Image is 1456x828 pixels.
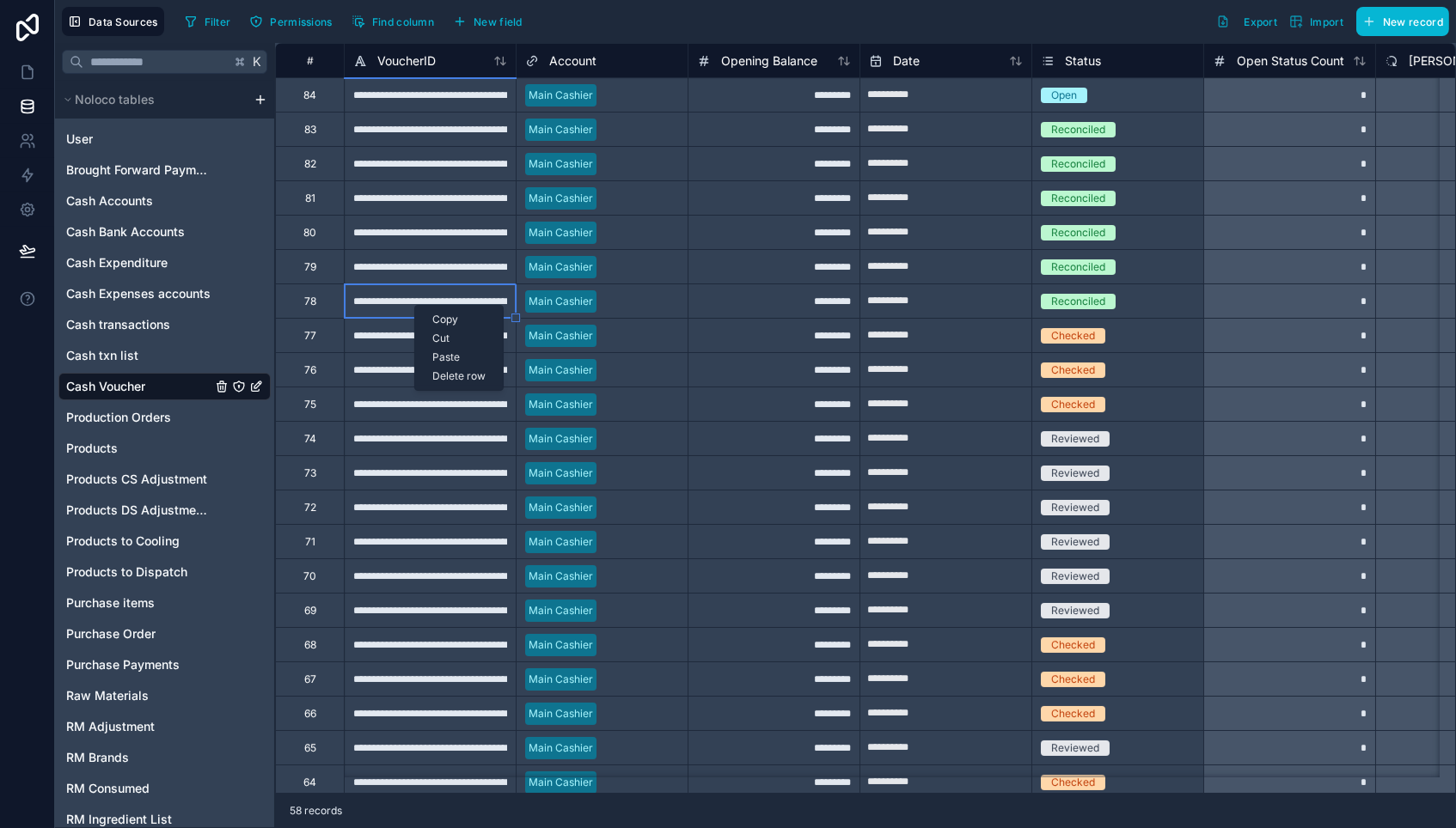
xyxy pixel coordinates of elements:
[1051,672,1095,687] div: Checked
[1349,7,1449,36] a: New record
[289,54,331,67] div: #
[1051,775,1095,790] div: Checked
[1210,7,1283,36] button: Export
[529,534,593,550] div: Main Cashier
[304,295,316,308] div: 78
[529,397,593,412] div: Main Cashier
[1051,122,1105,137] div: Reconciled
[529,191,593,206] div: Main Cashier
[1051,534,1099,550] div: Reviewed
[529,637,593,653] div: Main Cashier
[1051,191,1105,206] div: Reconciled
[304,363,316,377] div: 76
[1356,7,1449,36] button: New record
[290,804,342,818] span: 58 records
[251,56,263,68] span: K
[305,535,315,549] div: 71
[529,362,593,378] div: Main Cashier
[529,775,593,790] div: Main Cashier
[415,348,503,367] div: Paste
[303,226,316,240] div: 80
[1051,88,1077,103] div: Open
[243,9,338,34] button: Permissions
[529,603,593,618] div: Main Cashier
[1051,706,1095,721] div: Checked
[305,192,315,205] div: 81
[529,328,593,344] div: Main Cashier
[1244,15,1277,28] span: Export
[1051,397,1095,412] div: Checked
[304,432,316,446] div: 74
[205,15,231,28] span: Filter
[304,260,316,274] div: 79
[549,52,596,70] span: Account
[529,225,593,240] div: Main Cashier
[304,329,316,343] div: 77
[304,673,316,686] div: 67
[1051,156,1105,172] div: Reconciled
[243,9,345,34] a: Permissions
[304,638,316,652] div: 68
[1383,15,1443,28] span: New record
[529,740,593,756] div: Main Cashier
[1051,259,1105,275] div: Reconciled
[529,500,593,515] div: Main Cashier
[415,367,503,386] div: Delete row
[474,15,523,28] span: New field
[529,122,593,137] div: Main Cashier
[721,52,817,70] span: Opening Balance
[529,294,593,309] div: Main Cashier
[304,707,316,721] div: 66
[178,9,237,34] button: Filter
[304,123,316,137] div: 83
[1283,7,1349,36] button: Import
[1051,294,1105,309] div: Reconciled
[304,466,316,480] div: 73
[1051,500,1099,515] div: Reviewed
[346,9,440,34] button: Find column
[270,15,332,28] span: Permissions
[415,329,503,348] div: Cut
[1051,225,1105,240] div: Reconciled
[303,569,316,583] div: 70
[62,7,164,36] button: Data Sources
[529,259,593,275] div: Main Cashier
[304,157,316,171] div: 82
[529,569,593,584] div: Main Cashier
[1051,431,1099,447] div: Reviewed
[415,310,503,329] div: Copy
[304,398,316,411] div: 75
[1065,52,1101,70] span: Status
[529,156,593,172] div: Main Cashier
[1237,52,1344,70] span: Open Status Count
[303,88,316,102] div: 84
[1310,15,1343,28] span: Import
[1051,637,1095,653] div: Checked
[529,706,593,721] div: Main Cashier
[1051,362,1095,378] div: Checked
[89,15,158,28] span: Data Sources
[304,604,316,618] div: 69
[529,466,593,481] div: Main Cashier
[1051,569,1099,584] div: Reviewed
[1051,466,1099,481] div: Reviewed
[377,52,436,70] span: VoucherID
[893,52,920,70] span: Date
[1051,740,1099,756] div: Reviewed
[529,672,593,687] div: Main Cashier
[304,741,316,755] div: 65
[529,431,593,447] div: Main Cashier
[372,15,434,28] span: Find column
[447,9,529,34] button: New field
[529,88,593,103] div: Main Cashier
[1051,603,1099,618] div: Reviewed
[303,776,316,789] div: 64
[304,501,316,514] div: 72
[1051,328,1095,344] div: Checked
